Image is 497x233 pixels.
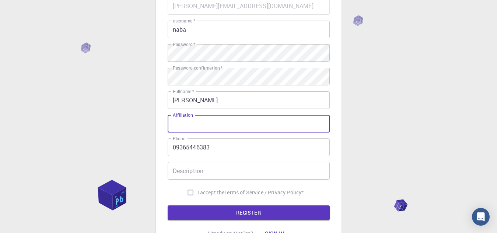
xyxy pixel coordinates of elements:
label: Password [173,41,195,47]
label: Phone [173,135,185,142]
span: I accept the [197,189,225,196]
label: Password confirmation [173,65,223,71]
label: Affiliation [173,112,193,118]
label: username [173,18,195,24]
label: Fullname [173,88,194,95]
a: Terms of Service / Privacy Policy* [224,189,304,196]
button: REGISTER [168,205,330,220]
div: Open Intercom Messenger [472,208,490,226]
p: Terms of Service / Privacy Policy * [224,189,304,196]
